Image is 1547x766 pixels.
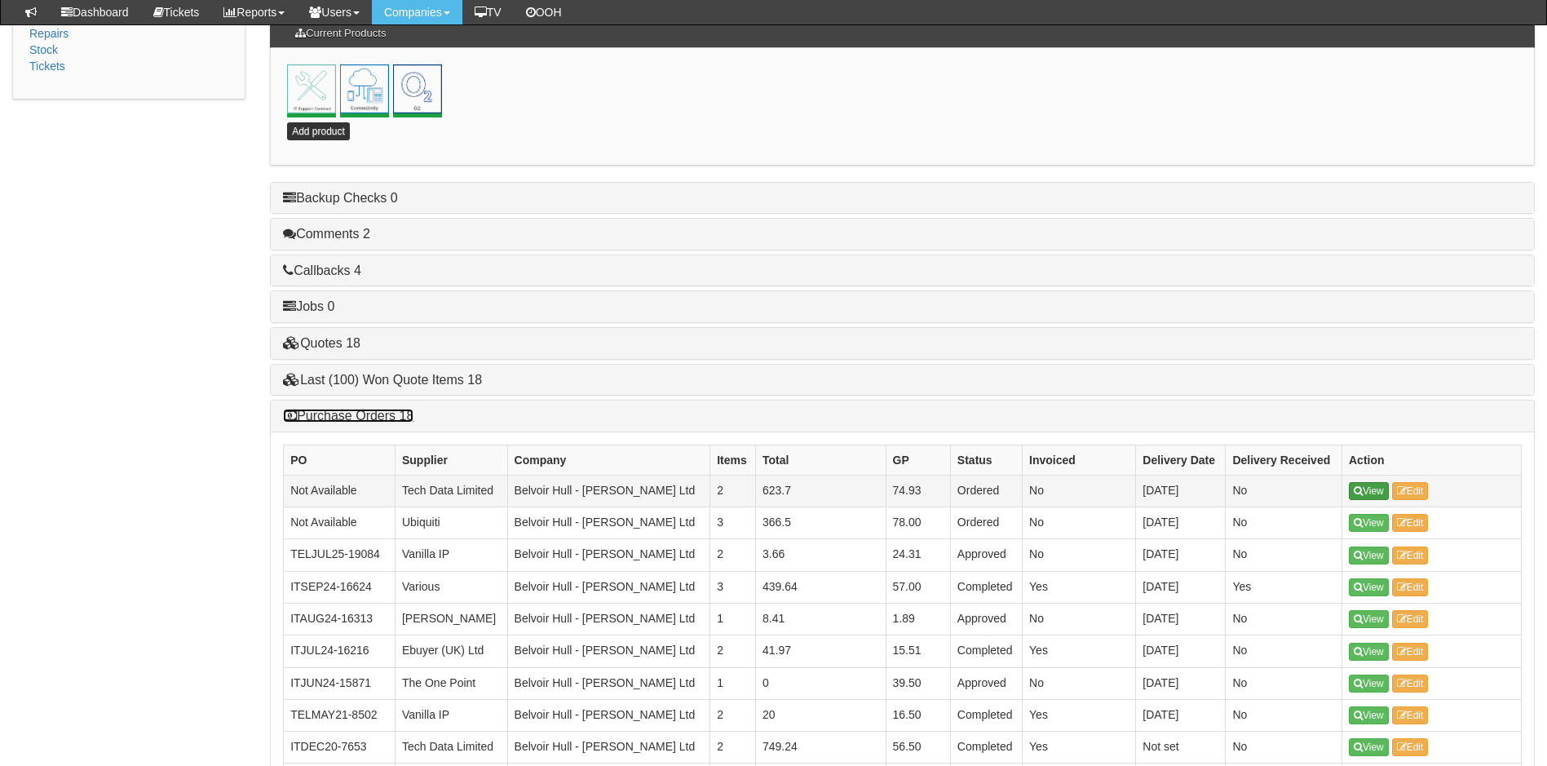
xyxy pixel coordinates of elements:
img: community.png [340,64,389,113]
td: Yes [1023,732,1136,764]
td: No [1226,539,1342,571]
a: Edit [1392,738,1429,756]
td: TELJUL25-19084 [284,539,396,571]
a: Callbacks 4 [283,263,361,277]
td: ITDEC20-7653 [284,732,396,764]
td: Approved [950,539,1022,571]
td: Yes [1023,699,1136,731]
td: Belvoir Hull - [PERSON_NAME] Ltd [507,507,710,539]
td: 2 [710,732,756,764]
td: 57.00 [886,571,950,603]
td: Vanilla IP [395,539,507,571]
td: Completed [950,571,1022,603]
th: GP [886,445,950,475]
a: View [1349,610,1389,628]
td: [DATE] [1136,603,1226,635]
a: View [1349,706,1389,724]
td: Yes [1023,571,1136,603]
td: 74.93 [886,475,950,507]
th: Invoiced [1023,445,1136,475]
td: Tech Data Limited [395,475,507,507]
a: Edit [1392,643,1429,661]
td: 623.7 [755,475,886,507]
a: View [1349,675,1389,693]
th: PO [284,445,396,475]
a: Mobile o2<br> 29th Jun 2018 <br> 29th Jun 2020 [393,64,442,113]
a: View [1349,514,1389,532]
td: 2 [710,635,756,667]
td: 3.66 [755,539,886,571]
a: View [1349,738,1389,756]
td: [DATE] [1136,667,1226,699]
a: Repairs [29,27,69,40]
td: No [1023,475,1136,507]
td: Approved [950,603,1022,635]
td: 2 [710,699,756,731]
td: 1 [710,667,756,699]
a: Quotes 18 [283,336,360,350]
td: No [1226,635,1342,667]
th: Items [710,445,756,475]
td: No [1226,603,1342,635]
td: 366.5 [755,507,886,539]
td: No [1226,699,1342,731]
a: Purchase Orders 18 [283,409,413,423]
td: 15.51 [886,635,950,667]
td: Belvoir Hull - [PERSON_NAME] Ltd [507,667,710,699]
a: Tickets [29,60,65,73]
td: 16.50 [886,699,950,731]
td: Ubiquiti [395,507,507,539]
td: The One Point [395,667,507,699]
a: IT Support Contract<br> 21st Jul 2017 <br> 21st Jul 2020 [287,64,336,113]
a: Add product [287,122,350,140]
td: Various [395,571,507,603]
td: Belvoir Hull - [PERSON_NAME] Ltd [507,732,710,764]
a: Edit [1392,706,1429,724]
td: [DATE] [1136,699,1226,731]
th: Total [755,445,886,475]
td: No [1023,603,1136,635]
td: 78.00 [886,507,950,539]
td: ITJUN24-15871 [284,667,396,699]
td: 8.41 [755,603,886,635]
td: Belvoir Hull - [PERSON_NAME] Ltd [507,699,710,731]
td: 1.89 [886,603,950,635]
td: 20 [755,699,886,731]
td: [PERSON_NAME] [395,603,507,635]
a: Edit [1392,482,1429,500]
td: 41.97 [755,635,886,667]
td: Completed [950,635,1022,667]
td: 749.24 [755,732,886,764]
th: Status [950,445,1022,475]
a: Last (100) Won Quote Items 18 [283,373,482,387]
td: Belvoir Hull - [PERSON_NAME] Ltd [507,475,710,507]
td: No [1023,539,1136,571]
td: [DATE] [1136,539,1226,571]
td: 56.50 [886,732,950,764]
td: Tech Data Limited [395,732,507,764]
td: Not Available [284,475,396,507]
a: Backup Checks 0 [283,191,398,205]
td: No [1226,475,1342,507]
a: Edit [1392,610,1429,628]
td: Belvoir Hull - [PERSON_NAME] Ltd [507,635,710,667]
td: Vanilla IP [395,699,507,731]
td: 24.31 [886,539,950,571]
td: Yes [1023,635,1136,667]
td: 39.50 [886,667,950,699]
a: View [1349,643,1389,661]
td: No [1023,507,1136,539]
td: No [1023,667,1136,699]
td: 3 [710,507,756,539]
td: Ordered [950,475,1022,507]
a: Jobs 0 [283,299,334,313]
a: Edit [1392,547,1429,565]
td: ITJUL24-16216 [284,635,396,667]
img: it-support-contract.png [287,64,336,113]
td: Yes [1226,571,1342,603]
td: 0 [755,667,886,699]
td: 2 [710,539,756,571]
img: o2.png [393,64,442,113]
th: Supplier [395,445,507,475]
td: 3 [710,571,756,603]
